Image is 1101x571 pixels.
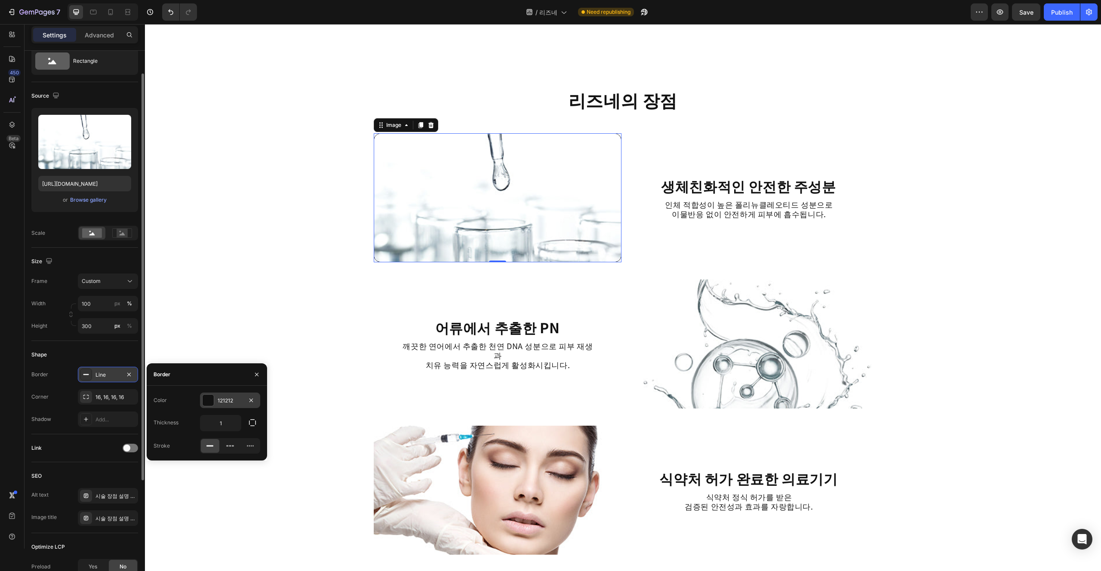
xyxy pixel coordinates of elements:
[200,415,241,431] input: Auto
[31,256,54,267] div: Size
[240,97,258,105] div: Image
[82,277,101,285] span: Custom
[73,51,126,71] div: Rectangle
[535,8,538,17] span: /
[56,7,60,17] p: 7
[254,317,452,336] p: 깨끗한 연어에서 추출한 천연 DNA 성분으로 피부 재생과
[78,273,138,289] button: Custom
[31,415,51,423] div: Shadow
[154,396,167,404] div: Color
[31,351,47,359] div: Shape
[539,8,557,17] span: 리즈네
[63,195,68,205] span: or
[127,300,132,307] div: %
[31,563,50,571] div: Preload
[95,515,136,522] div: 시술 장점 설명 이미지 1
[70,196,107,204] button: Browse gallery
[124,298,135,309] button: px
[587,8,630,16] span: Need republishing
[480,255,728,384] img: 시술 장점 설명 이미지 2
[31,543,65,551] div: Optimize LCP
[112,321,123,331] button: %
[31,371,48,378] div: Border
[1019,9,1033,16] span: Save
[154,442,170,450] div: Stroke
[1044,3,1080,21] button: Publish
[95,371,120,379] div: Line
[31,393,49,401] div: Corner
[505,176,703,185] p: 인체 적합성이 높은 폴리뉴클레오티드 성분으로
[1012,3,1040,21] button: Save
[78,296,138,311] input: px%
[78,318,138,334] input: px%
[229,109,477,238] img: 시술 장점 설명 이미지 1
[114,300,120,307] div: px
[124,321,135,331] button: px
[8,69,21,76] div: 450
[95,492,136,500] div: 시술 장점 설명 이미지 1
[6,135,21,142] div: Beta
[95,393,136,401] div: 16, 16, 16, 16
[31,322,47,330] label: Height
[127,322,132,330] div: %
[31,300,46,307] label: Width
[31,491,49,499] div: Alt text
[424,63,532,88] strong: 리즈네의 장점
[31,229,45,237] div: Scale
[1051,8,1073,17] div: Publish
[85,31,114,40] p: Advanced
[31,90,61,102] div: Source
[162,3,197,21] div: Undo/Redo
[218,397,243,405] div: 121212
[3,3,64,21] button: 7
[31,472,42,480] div: SEO
[95,416,136,424] div: Add...
[43,31,67,40] p: Settings
[145,24,1101,571] iframe: Design area
[31,277,47,285] label: Frame
[31,444,42,452] div: Link
[505,185,703,195] p: 이물반응 없이 안전하게 피부에 흡수됩니다.
[254,336,452,346] p: 치유 능력을 자연스럽게 활성화시킵니다.
[516,152,691,172] strong: 생체친화적인 안전한 주성분
[89,563,97,571] span: Yes
[154,371,170,378] div: Border
[114,322,120,330] div: px
[229,402,477,531] img: 시술 장점 설명 이미지 3
[505,468,703,478] p: 식약처 정식 허가를 받은
[1072,529,1092,550] div: Open Intercom Messenger
[514,444,692,464] strong: 식약처 허가 완료한 의료기기
[31,513,57,521] div: Image title
[154,419,178,427] div: Thickness
[112,298,123,309] button: %
[253,294,452,313] h3: 어류에서 추출한 PN
[120,563,126,571] span: No
[505,478,703,487] p: 검증된 안전성과 효과를 자랑합니다.
[38,115,131,169] img: preview-image
[38,176,131,191] input: https://example.com/image.jpg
